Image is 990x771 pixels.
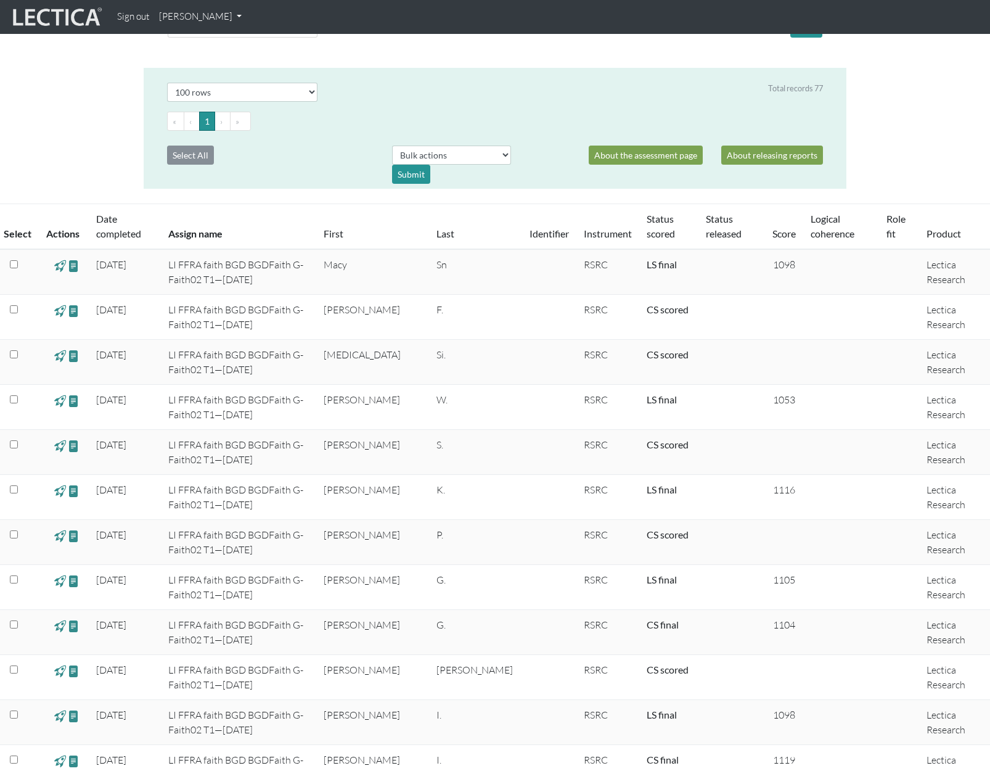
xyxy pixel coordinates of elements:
[68,394,80,408] span: view
[316,295,429,340] td: [PERSON_NAME]
[576,700,639,745] td: RSRC
[429,430,522,475] td: S.
[68,709,80,723] span: view
[773,754,795,766] span: 1119
[112,5,154,29] a: Sign out
[429,385,522,430] td: W.
[54,619,66,633] span: view
[316,475,429,520] td: [PERSON_NAME]
[54,529,66,543] span: view
[647,348,689,360] a: Completed = assessment has been completed; CS scored = assessment has been CLAS scored; LS scored...
[772,228,796,239] a: Score
[96,213,141,239] a: Date completed
[54,394,66,408] span: view
[167,112,823,131] ul: Pagination
[161,249,316,295] td: LI FFRA faith BGD BGDFaith G-Faith02 T1—[DATE]
[429,565,522,610] td: G.
[161,565,316,610] td: LI FFRA faith BGD BGDFaith G-Faith02 T1—[DATE]
[647,574,677,585] a: Completed = assessment has been completed; CS scored = assessment has been CLAS scored; LS scored...
[647,664,689,675] a: Completed = assessment has been completed; CS scored = assessment has been CLAS scored; LS scored...
[68,619,80,633] span: view
[54,484,66,498] span: view
[68,484,80,498] span: view
[773,709,795,721] span: 1098
[811,213,854,239] a: Logical coherence
[919,295,990,340] td: Lectica Research
[436,228,454,239] a: Last
[54,303,66,318] span: view
[886,213,906,239] a: Role fit
[161,430,316,475] td: LI FFRA faith BGD BGDFaith G-Faith02 T1—[DATE]
[392,165,430,184] div: Submit
[68,348,80,363] span: view
[773,484,795,496] span: 1116
[589,146,703,165] a: About the assessment page
[706,213,742,239] a: Status released
[161,655,316,700] td: LI FFRA faith BGD BGDFaith G-Faith02 T1—[DATE]
[576,610,639,655] td: RSRC
[919,520,990,565] td: Lectica Research
[199,112,215,131] button: Go to page 1
[576,475,639,520] td: RSRC
[54,664,66,678] span: view
[773,258,795,271] span: 1098
[584,228,632,239] a: Instrument
[89,655,161,700] td: [DATE]
[647,619,679,630] a: Completed = assessment has been completed; CS scored = assessment has been CLAS scored; LS scored...
[161,385,316,430] td: LI FFRA faith BGD BGDFaith G-Faith02 T1—[DATE]
[919,475,990,520] td: Lectica Research
[324,228,343,239] a: First
[68,754,80,768] span: view
[89,295,161,340] td: [DATE]
[89,340,161,385] td: [DATE]
[54,754,66,768] span: view
[919,249,990,295] td: Lectica Research
[919,340,990,385] td: Lectica Research
[316,385,429,430] td: [PERSON_NAME]
[647,754,679,765] a: Completed = assessment has been completed; CS scored = assessment has been CLAS scored; LS scored...
[161,475,316,520] td: LI FFRA faith BGD BGDFaith G-Faith02 T1—[DATE]
[576,249,639,295] td: RSRC
[773,394,795,406] span: 1053
[68,258,80,273] span: view
[54,258,66,273] span: view
[54,574,66,588] span: view
[429,520,522,565] td: P.
[89,430,161,475] td: [DATE]
[647,303,689,315] a: Completed = assessment has been completed; CS scored = assessment has been CLAS scored; LS scored...
[647,529,689,540] a: Completed = assessment has been completed; CS scored = assessment has been CLAS scored; LS scored...
[919,655,990,700] td: Lectica Research
[647,709,677,720] a: Completed = assessment has been completed; CS scored = assessment has been CLAS scored; LS scored...
[576,520,639,565] td: RSRC
[89,520,161,565] td: [DATE]
[68,574,80,588] span: view
[54,709,66,723] span: view
[919,610,990,655] td: Lectica Research
[154,5,247,29] a: [PERSON_NAME]
[161,520,316,565] td: LI FFRA faith BGD BGDFaith G-Faith02 T1—[DATE]
[161,204,316,250] th: Assign name
[316,249,429,295] td: Macy
[647,394,677,405] a: Completed = assessment has been completed; CS scored = assessment has been CLAS scored; LS scored...
[576,655,639,700] td: RSRC
[721,146,823,165] a: About releasing reports
[429,700,522,745] td: I.
[429,295,522,340] td: F.
[10,6,102,29] img: lecticalive
[576,295,639,340] td: RSRC
[316,340,429,385] td: [MEDICAL_DATA]
[316,430,429,475] td: [PERSON_NAME]
[927,228,961,239] a: Product
[161,295,316,340] td: LI FFRA faith BGD BGDFaith G-Faith02 T1—[DATE]
[68,664,80,678] span: view
[773,574,795,586] span: 1105
[89,565,161,610] td: [DATE]
[89,475,161,520] td: [DATE]
[89,385,161,430] td: [DATE]
[530,228,569,239] a: Identifier
[429,610,522,655] td: G.
[316,610,429,655] td: [PERSON_NAME]
[54,348,66,363] span: view
[39,204,89,250] th: Actions
[316,565,429,610] td: [PERSON_NAME]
